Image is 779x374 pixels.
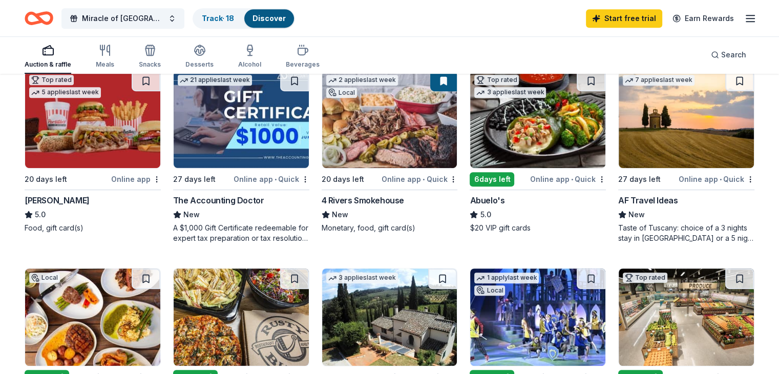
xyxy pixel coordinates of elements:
a: Earn Rewards [666,9,740,28]
button: Snacks [139,40,161,74]
div: Online app Quick [679,173,754,185]
div: AF Travel Ideas [618,194,678,206]
div: 1 apply last week [474,273,539,283]
button: Miracle of [GEOGRAPHIC_DATA]. Annual Gala Winter Wonderland [61,8,184,29]
button: Track· 18Discover [193,8,295,29]
div: A $1,000 Gift Certificate redeemable for expert tax preparation or tax resolution services—recipi... [173,223,309,243]
span: 5.0 [480,209,491,221]
img: Image for Publix [619,268,754,366]
div: The Accounting Doctor [173,194,264,206]
span: • [571,175,573,183]
div: Alcohol [238,60,261,69]
div: 20 days left [322,173,364,185]
div: 20 days left [25,173,67,185]
img: Image for 4 Rivers Smokehouse [322,71,457,168]
div: Online app Quick [382,173,457,185]
button: Desserts [185,40,214,74]
div: Food, gift card(s) [25,223,161,233]
div: Abuelo's [470,194,504,206]
div: 27 days left [618,173,661,185]
button: Search [703,45,754,65]
img: Image for Abuelo's [470,71,605,168]
div: Meals [96,60,114,69]
span: • [720,175,722,183]
a: Track· 18 [202,14,234,23]
a: Home [25,6,53,30]
span: New [332,209,348,221]
div: Local [474,285,505,296]
button: Meals [96,40,114,74]
div: Taste of Tuscany: choice of a 3 nights stay in [GEOGRAPHIC_DATA] or a 5 night stay in [GEOGRAPHIC... [618,223,754,243]
button: Alcohol [238,40,261,74]
div: 7 applies last week [623,75,694,86]
a: Image for The Accounting Doctor21 applieslast week27 days leftOnline app•QuickThe Accounting Doct... [173,70,309,243]
a: Image for AF Travel Ideas7 applieslast week27 days leftOnline app•QuickAF Travel IdeasNewTaste of... [618,70,754,243]
div: Online app Quick [530,173,606,185]
img: Image for Oceanic at Pompano Beach [25,268,160,366]
div: Local [29,273,60,283]
img: Image for Orlando Family Stage [470,268,605,366]
div: Online app [111,173,161,185]
img: Image for The Accounting Doctor [174,71,309,168]
img: Image for Portillo's [25,71,160,168]
div: Desserts [185,60,214,69]
div: [PERSON_NAME] [25,194,90,206]
span: New [628,209,645,221]
div: $20 VIP gift cards [470,223,606,233]
span: 5.0 [35,209,46,221]
div: Top rated [623,273,667,283]
img: Image for Rusty Bucket [174,268,309,366]
button: Auction & raffle [25,40,71,74]
a: Discover [252,14,286,23]
div: Snacks [139,60,161,69]
div: 2 applies last week [326,75,398,86]
div: Top rated [474,75,519,85]
div: 21 applies last week [178,75,252,86]
div: Beverages [286,60,320,69]
img: Image for AF Travel Ideas [619,71,754,168]
span: Miracle of [GEOGRAPHIC_DATA]. Annual Gala Winter Wonderland [82,12,164,25]
div: Local [326,88,357,98]
div: 3 applies last week [326,273,398,283]
span: Search [721,49,746,61]
div: Monetary, food, gift card(s) [322,223,458,233]
a: Image for 4 Rivers Smokehouse2 applieslast weekLocal20 days leftOnline app•Quick4 Rivers Smokehou... [322,70,458,233]
img: Image for Villa Sogni D’Oro [322,268,457,366]
div: 5 applies last week [29,87,101,98]
span: • [423,175,425,183]
a: Image for Abuelo's Top rated3 applieslast week6days leftOnline app•QuickAbuelo's5.0$20 VIP gift c... [470,70,606,233]
div: 3 applies last week [474,87,546,98]
div: Online app Quick [234,173,309,185]
div: Top rated [29,75,74,85]
span: New [183,209,200,221]
div: Auction & raffle [25,60,71,69]
span: • [275,175,277,183]
div: 4 Rivers Smokehouse [322,194,404,206]
button: Beverages [286,40,320,74]
a: Image for Portillo'sTop rated5 applieslast week20 days leftOnline app[PERSON_NAME]5.0Food, gift c... [25,70,161,233]
div: 27 days left [173,173,216,185]
a: Start free trial [586,9,662,28]
div: 6 days left [470,172,514,186]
